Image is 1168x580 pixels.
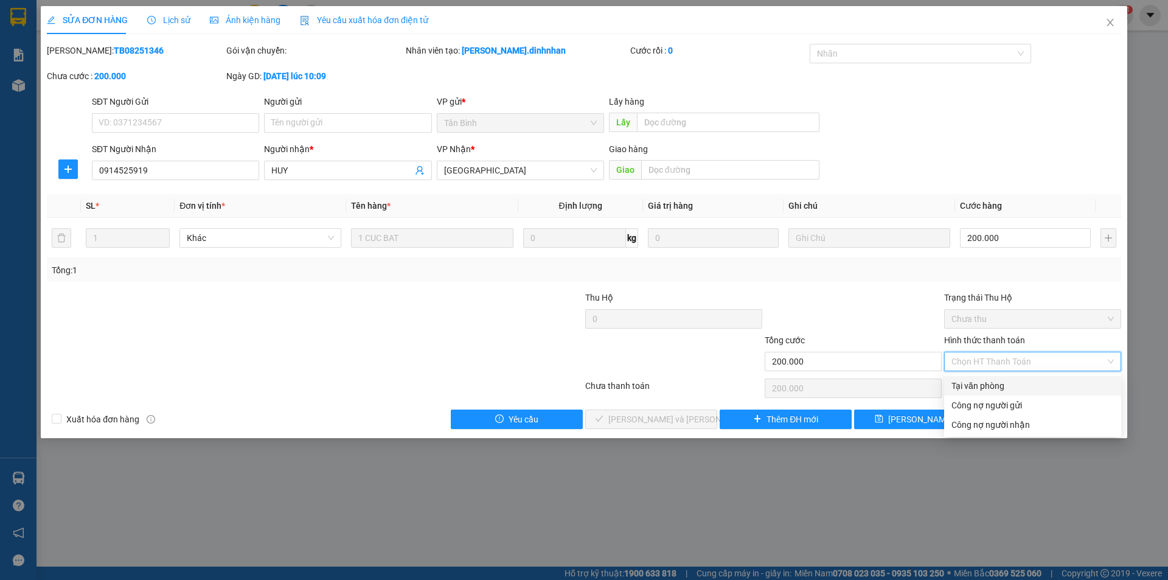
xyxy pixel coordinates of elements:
[630,44,807,57] div: Cước rồi :
[559,201,602,211] span: Định lượng
[210,16,218,24] span: picture
[609,144,648,154] span: Giao hàng
[944,335,1025,345] label: Hình thức thanh toán
[641,160,819,180] input: Dọc đường
[61,413,144,426] span: Xuất hóa đơn hàng
[462,46,566,55] b: [PERSON_NAME].dinhnhan
[788,228,950,248] input: Ghi Chú
[784,194,955,218] th: Ghi chú
[52,228,71,248] button: delete
[609,97,644,107] span: Lấy hàng
[86,201,96,211] span: SL
[766,413,818,426] span: Thêm ĐH mới
[626,228,638,248] span: kg
[609,113,637,132] span: Lấy
[585,410,717,429] button: check[PERSON_NAME] và [PERSON_NAME] hàng
[437,144,471,154] span: VP Nhận
[609,160,641,180] span: Giao
[406,44,628,57] div: Nhân viên tạo:
[648,201,693,211] span: Giá trị hàng
[960,201,1002,211] span: Cước hàng
[59,164,77,174] span: plus
[351,201,391,211] span: Tên hàng
[951,352,1114,371] span: Chọn HT Thanh Toán
[52,264,451,277] div: Tổng: 1
[444,161,597,180] span: Đà Nẵng
[94,71,126,81] b: 200.000
[637,113,819,132] input: Dọc đường
[264,95,431,108] div: Người gửi
[263,71,326,81] b: [DATE] lúc 10:09
[668,46,673,55] b: 0
[765,335,805,345] span: Tổng cước
[210,15,280,25] span: Ảnh kiện hàng
[854,410,986,429] button: save[PERSON_NAME] đổi
[875,414,883,424] span: save
[226,69,403,83] div: Ngày GD:
[47,44,224,57] div: [PERSON_NAME]:
[951,399,1114,412] div: Công nợ người gửi
[179,201,225,211] span: Đơn vị tính
[951,418,1114,432] div: Công nợ người nhận
[509,413,538,426] span: Yêu cầu
[944,415,1121,435] div: Cước gửi hàng sẽ được ghi vào công nợ của người nhận
[415,166,425,175] span: user-add
[1105,18,1115,27] span: close
[1093,6,1127,40] button: Close
[444,114,597,132] span: Tân Bình
[226,44,403,57] div: Gói vận chuyển:
[147,16,156,24] span: clock-circle
[264,142,431,156] div: Người nhận
[351,228,513,248] input: VD: Bàn, Ghế
[300,16,310,26] img: icon
[92,95,259,108] div: SĐT Người Gửi
[92,142,259,156] div: SĐT Người Nhận
[585,293,613,302] span: Thu Hộ
[437,95,604,108] div: VP gửi
[951,310,1114,328] span: Chưa thu
[584,379,763,400] div: Chưa thanh toán
[58,159,78,179] button: plus
[951,379,1114,393] div: Tại văn phòng
[944,291,1121,304] div: Trạng thái Thu Hộ
[300,15,428,25] span: Yêu cầu xuất hóa đơn điện tử
[888,413,967,426] span: [PERSON_NAME] đổi
[147,15,190,25] span: Lịch sử
[47,69,224,83] div: Chưa cước :
[648,228,779,248] input: 0
[47,15,128,25] span: SỬA ĐƠN HÀNG
[720,410,852,429] button: plusThêm ĐH mới
[495,414,504,424] span: exclamation-circle
[47,16,55,24] span: edit
[114,46,164,55] b: TB08251346
[187,229,334,247] span: Khác
[1100,228,1116,248] button: plus
[147,415,155,424] span: info-circle
[944,396,1121,415] div: Cước gửi hàng sẽ được ghi vào công nợ của người gửi
[451,410,583,429] button: exclamation-circleYêu cầu
[753,414,762,424] span: plus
